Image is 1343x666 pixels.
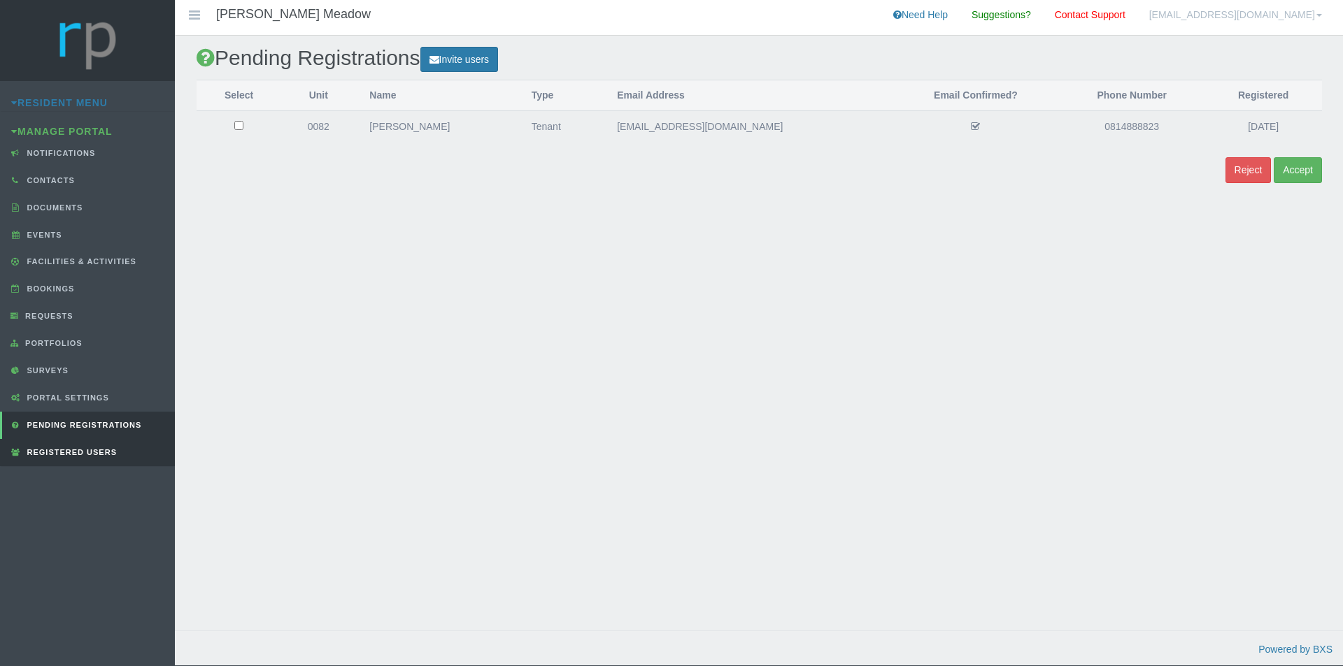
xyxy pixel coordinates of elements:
th: Select [197,80,281,111]
td: [EMAIL_ADDRESS][DOMAIN_NAME] [603,111,893,142]
a: Powered by BXS [1258,644,1333,655]
a: Invite users [420,47,499,73]
span: Portal Settings [24,393,109,402]
td: [DATE] [1205,111,1322,142]
span: Events [24,231,62,239]
th: Phone Number [1059,80,1205,111]
button: Reject [1225,157,1272,183]
span: Contacts [24,176,75,184]
span: Pending Registrations [24,421,142,429]
th: Email Address [603,80,893,111]
th: Name [355,80,517,111]
button: Accept [1274,157,1322,183]
a: Resident Menu [11,97,108,108]
span: Surveys [24,366,69,375]
th: Registered [1205,80,1322,111]
td: Tenant [518,111,603,142]
div: [PERSON_NAME] [369,119,503,135]
h4: [PERSON_NAME] Meadow [216,8,371,22]
span: Notifications [24,149,96,157]
span: Requests [22,312,73,320]
span: Facilities & Activities [24,257,136,266]
th: Email Confirmed? [893,80,1059,111]
span: Portfolios [22,339,83,347]
th: Type [518,80,603,111]
span: Documents [24,203,83,212]
span: Bookings [24,284,75,293]
a: Manage Portal [11,126,113,137]
span: Registered Users [24,448,117,456]
th: Unit [281,80,355,111]
td: 0082 [281,111,355,142]
td: 0814888823 [1059,111,1205,142]
h2: Pending Registrations [197,46,1322,72]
